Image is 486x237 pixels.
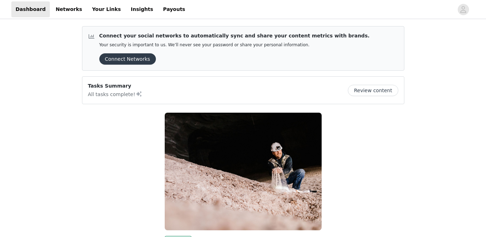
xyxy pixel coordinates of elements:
a: Dashboard [11,1,50,17]
a: Networks [51,1,86,17]
p: Your security is important to us. We’ll never see your password or share your personal information. [99,42,370,48]
a: Your Links [88,1,125,17]
p: Connect your social networks to automatically sync and share your content metrics with brands. [99,32,370,40]
p: Tasks Summary [88,82,142,90]
p: All tasks complete! [88,90,142,98]
button: Connect Networks [99,53,156,65]
a: Insights [127,1,157,17]
img: Real Salt [165,113,322,230]
button: Review content [348,85,398,96]
div: avatar [460,4,467,15]
a: Payouts [159,1,189,17]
